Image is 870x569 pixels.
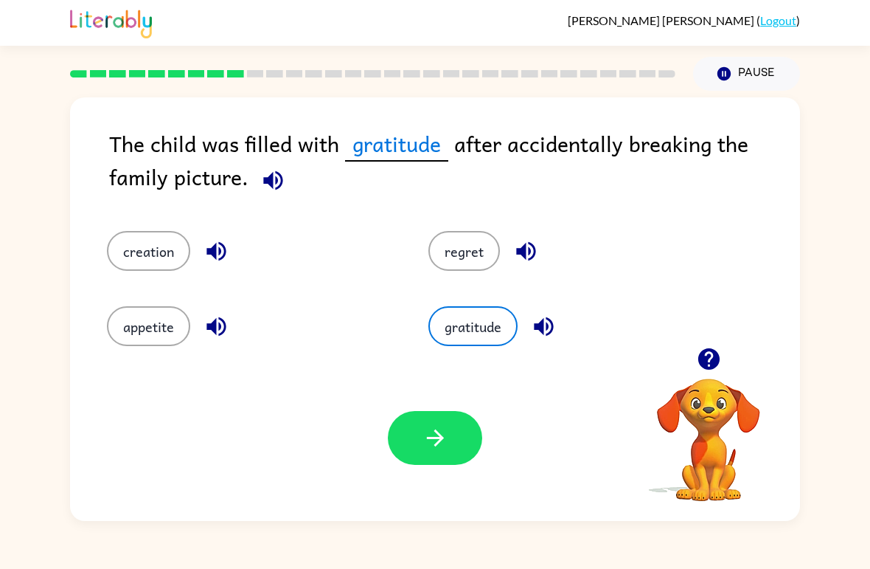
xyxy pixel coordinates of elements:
[107,306,190,346] button: appetite
[107,231,190,271] button: creation
[760,13,796,27] a: Logout
[345,127,448,162] span: gratitude
[428,306,518,346] button: gratitude
[568,13,800,27] div: ( )
[693,57,800,91] button: Pause
[428,231,500,271] button: regret
[568,13,756,27] span: [PERSON_NAME] [PERSON_NAME]
[635,356,782,503] video: Your browser must support playing .mp4 files to use Literably. Please try using another browser.
[109,127,800,201] div: The child was filled with after accidentally breaking the family picture.
[70,6,152,38] img: Literably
